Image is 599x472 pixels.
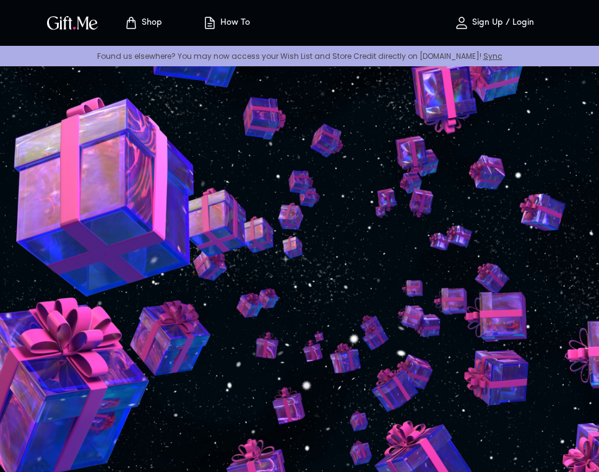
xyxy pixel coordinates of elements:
p: Shop [139,18,162,28]
p: How To [217,18,250,28]
p: Found us elsewhere? You may now access your Wish List and Store Credit directly on [DOMAIN_NAME]! [10,51,589,61]
button: How To [192,3,260,43]
a: Sync [483,51,502,61]
button: Sign Up / Login [432,3,556,43]
button: GiftMe Logo [43,15,101,30]
p: Sign Up / Login [469,18,534,28]
button: Store page [109,3,177,43]
img: GiftMe Logo [45,14,100,32]
img: how-to.svg [202,15,217,30]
